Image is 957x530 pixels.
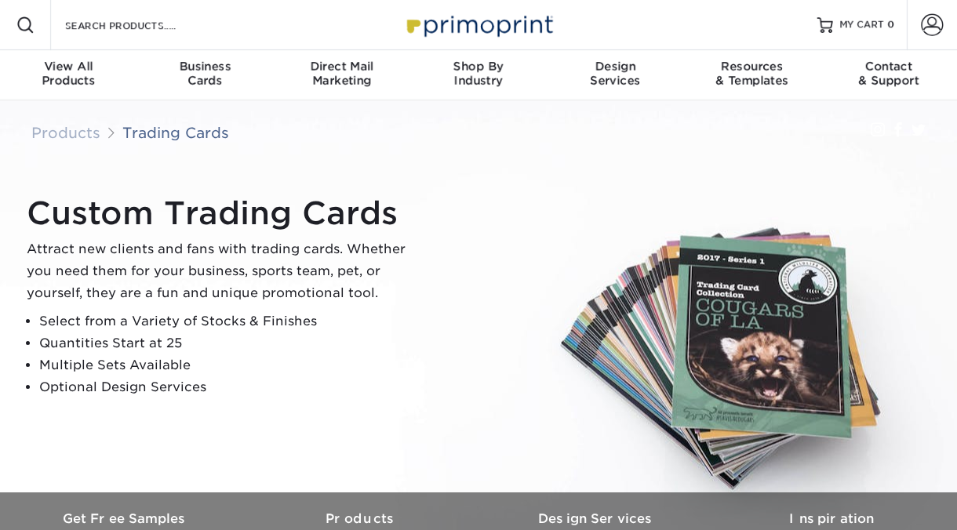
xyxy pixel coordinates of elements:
[136,60,273,74] span: Business
[64,16,217,34] input: SEARCH PRODUCTS.....
[274,60,410,88] div: Marketing
[683,50,820,100] a: Resources& Templates
[547,50,683,100] a: DesignServices
[274,50,410,100] a: Direct MailMarketing
[39,332,419,354] li: Quantities Start at 25
[39,310,419,332] li: Select from a Variety of Stocks & Finishes
[547,60,683,88] div: Services
[821,50,957,100] a: Contact& Support
[27,194,419,232] h1: Custom Trading Cards
[839,19,884,32] span: MY CART
[683,60,820,74] span: Resources
[547,60,683,74] span: Design
[243,511,478,526] h3: Products
[136,50,273,100] a: BusinessCards
[39,376,419,398] li: Optional Design Services
[39,354,419,376] li: Multiple Sets Available
[27,238,419,304] p: Attract new clients and fans with trading cards. Whether you need them for your business, sports ...
[714,511,949,526] h3: Inspiration
[478,511,714,526] h3: Design Services
[122,124,229,141] a: Trading Cards
[400,8,557,42] img: Primoprint
[136,60,273,88] div: Cards
[410,50,547,100] a: Shop ByIndustry
[410,60,547,74] span: Shop By
[887,20,894,31] span: 0
[8,511,243,526] h3: Get Free Samples
[821,60,957,74] span: Contact
[31,124,100,141] a: Products
[274,60,410,74] span: Direct Mail
[821,60,957,88] div: & Support
[410,60,547,88] div: Industry
[683,60,820,88] div: & Templates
